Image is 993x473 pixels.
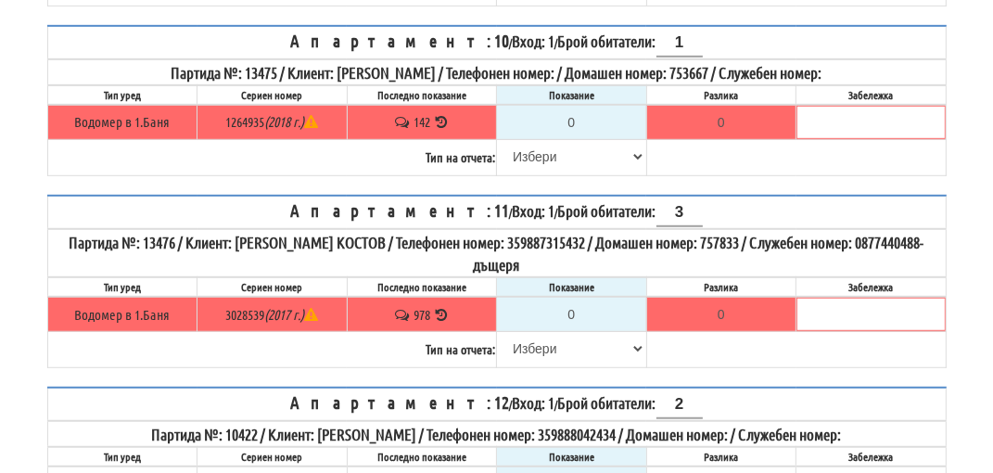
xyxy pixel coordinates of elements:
[49,61,945,83] div: Партида №: 13475 / Клиент: [PERSON_NAME] / Телефонен номер: / Домашен номер: 753667 / Служебен но...
[646,447,796,467] th: Разлика
[197,85,348,105] th: Сериен номер
[558,32,703,50] span: Брой обитатели:
[47,196,946,229] th: / /
[426,340,495,357] b: Тип на отчета:
[264,113,318,130] i: Метрологична годност до 2018г.
[392,113,413,130] span: История на забележките
[264,306,318,323] i: Метрологична годност до 2017г.
[433,113,451,130] span: История на показанията
[47,85,197,105] th: Тип уред
[47,447,197,467] th: Тип уред
[291,199,510,221] span: Апартамент: 11
[47,297,197,332] td: Водомер в 1.Баня
[796,85,947,105] th: Забележка
[497,447,647,467] th: Показание
[197,105,348,140] td: 1264935
[433,306,451,323] span: История на показанията
[197,447,348,467] th: Сериен номер
[47,277,197,297] th: Тип уред
[197,297,348,332] td: 3028539
[347,85,497,105] th: Последно показание
[558,393,703,412] span: Брой обитатели:
[796,277,947,297] th: Забележка
[558,201,703,220] span: Брой обитатели:
[49,231,945,276] div: Партида №: 13476 / Клиент: [PERSON_NAME] КОСТОВ / Телефонен номер: 359887315432 / Домашен номер: ...
[347,447,497,467] th: Последно показание
[49,423,945,445] div: Партида №: 10422 / Клиент: [PERSON_NAME] / Телефонен номер: 359888042434 / Домашен номер: / Служе...
[291,391,510,413] span: Апартамент: 12
[497,85,647,105] th: Показание
[291,30,510,51] span: Апартамент: 10
[513,201,555,220] span: Вход: 1
[47,26,946,59] th: / /
[414,306,430,323] span: 978
[513,393,555,412] span: Вход: 1
[414,113,430,130] span: 142
[426,148,495,165] b: Тип на отчета:
[497,277,647,297] th: Показание
[347,277,497,297] th: Последно показание
[646,277,796,297] th: Разлика
[47,105,197,140] td: Водомер в 1.Баня
[197,277,348,297] th: Сериен номер
[513,32,555,50] span: Вход: 1
[47,388,946,421] th: / /
[392,306,413,323] span: История на забележките
[796,447,947,467] th: Забележка
[646,85,796,105] th: Разлика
